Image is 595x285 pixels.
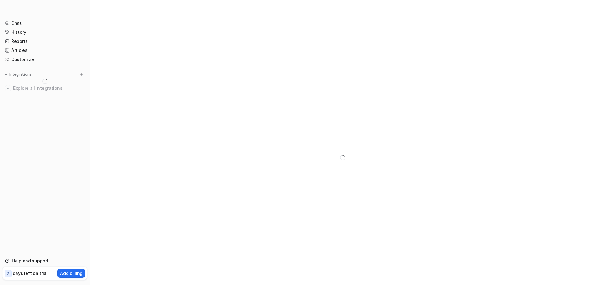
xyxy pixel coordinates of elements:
[2,46,87,55] a: Articles
[7,271,9,277] p: 7
[2,28,87,37] a: History
[57,269,85,278] button: Add billing
[2,71,33,78] button: Integrations
[5,85,11,91] img: explore all integrations
[9,72,32,77] p: Integrations
[4,72,8,77] img: expand menu
[2,19,87,28] a: Chat
[13,83,85,93] span: Explore all integrations
[60,270,82,277] p: Add billing
[2,257,87,265] a: Help and support
[2,84,87,93] a: Explore all integrations
[13,270,48,277] p: days left on trial
[79,72,84,77] img: menu_add.svg
[2,55,87,64] a: Customize
[2,37,87,46] a: Reports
